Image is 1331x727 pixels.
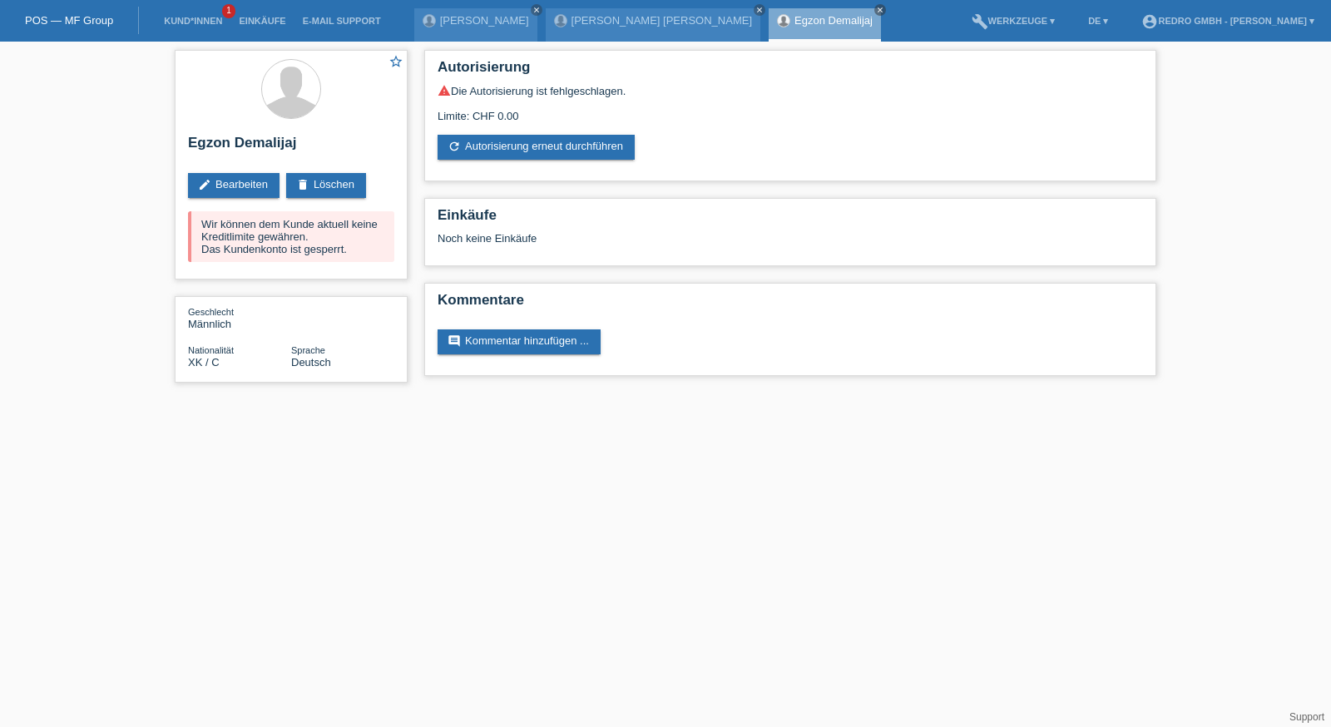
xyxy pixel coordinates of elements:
[794,14,873,27] a: Egzon Demalijaj
[230,16,294,26] a: Einkäufe
[188,307,234,317] span: Geschlecht
[532,6,541,14] i: close
[188,356,220,368] span: Kosovo / C / 10.10.2018
[448,334,461,348] i: comment
[440,14,529,27] a: [PERSON_NAME]
[438,84,451,97] i: warning
[188,345,234,355] span: Nationalität
[296,178,309,191] i: delete
[1141,13,1158,30] i: account_circle
[188,135,394,160] h2: Egzon Demalijaj
[448,140,461,153] i: refresh
[531,4,542,16] a: close
[188,211,394,262] div: Wir können dem Kunde aktuell keine Kreditlimite gewähren. Das Kundenkonto ist gesperrt.
[1080,16,1116,26] a: DE ▾
[198,178,211,191] i: edit
[156,16,230,26] a: Kund*innen
[286,173,366,198] a: deleteLöschen
[438,232,1143,257] div: Noch keine Einkäufe
[438,135,635,160] a: refreshAutorisierung erneut durchführen
[876,6,884,14] i: close
[963,16,1064,26] a: buildWerkzeuge ▾
[294,16,389,26] a: E-Mail Support
[388,54,403,69] i: star_border
[438,292,1143,317] h2: Kommentare
[1289,711,1324,723] a: Support
[438,59,1143,84] h2: Autorisierung
[972,13,988,30] i: build
[438,329,601,354] a: commentKommentar hinzufügen ...
[874,4,886,16] a: close
[291,356,331,368] span: Deutsch
[222,4,235,18] span: 1
[291,345,325,355] span: Sprache
[438,84,1143,97] div: Die Autorisierung ist fehlgeschlagen.
[188,173,280,198] a: editBearbeiten
[438,97,1143,122] div: Limite: CHF 0.00
[188,305,291,330] div: Männlich
[388,54,403,72] a: star_border
[571,14,752,27] a: [PERSON_NAME] [PERSON_NAME]
[438,207,1143,232] h2: Einkäufe
[1133,16,1323,26] a: account_circleRedro GmbH - [PERSON_NAME] ▾
[754,4,765,16] a: close
[25,14,113,27] a: POS — MF Group
[755,6,764,14] i: close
